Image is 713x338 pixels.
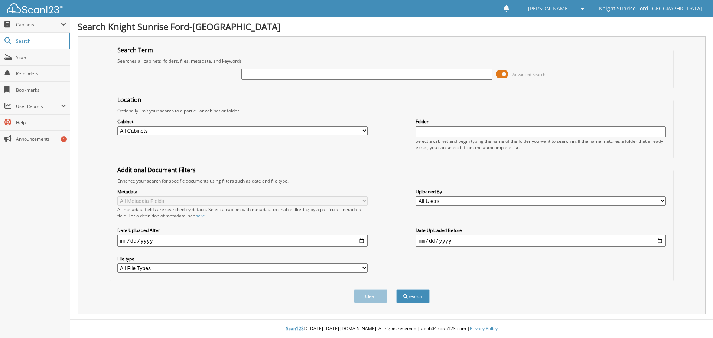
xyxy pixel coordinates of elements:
div: Searches all cabinets, folders, files, metadata, and keywords [114,58,670,64]
h1: Search Knight Sunrise Ford-[GEOGRAPHIC_DATA] [78,20,706,33]
button: Search [396,289,430,303]
div: © [DATE]-[DATE] [DOMAIN_NAME]. All rights reserved | appb04-scan123-com | [70,320,713,338]
legend: Additional Document Filters [114,166,199,174]
div: 1 [61,136,67,142]
legend: Search Term [114,46,157,54]
span: User Reports [16,103,61,109]
label: Metadata [117,188,368,195]
span: Announcements [16,136,66,142]
button: Clear [354,289,387,303]
a: here [195,213,205,219]
div: Enhance your search for specific documents using filters such as date and file type. [114,178,670,184]
label: File type [117,256,368,262]
input: end [416,235,666,247]
label: Cabinet [117,118,368,125]
span: [PERSON_NAME] [528,6,570,11]
span: Reminders [16,70,66,77]
span: Scan [16,54,66,60]
label: Folder [416,118,666,125]
a: Privacy Policy [470,325,498,332]
span: Knight Sunrise Ford-[GEOGRAPHIC_DATA] [599,6,702,11]
span: Cabinets [16,22,61,28]
span: Help [16,119,66,126]
span: Scan123 [286,325,304,332]
legend: Location [114,96,145,104]
span: Bookmarks [16,87,66,93]
input: start [117,235,368,247]
label: Date Uploaded After [117,227,368,233]
img: scan123-logo-white.svg [7,3,63,13]
label: Date Uploaded Before [416,227,666,233]
label: Uploaded By [416,188,666,195]
div: All metadata fields are searched by default. Select a cabinet with metadata to enable filtering b... [117,206,368,219]
div: Optionally limit your search to a particular cabinet or folder [114,108,670,114]
span: Search [16,38,65,44]
div: Select a cabinet and begin typing the name of the folder you want to search in. If the name match... [416,138,666,151]
span: Advanced Search [512,72,546,77]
